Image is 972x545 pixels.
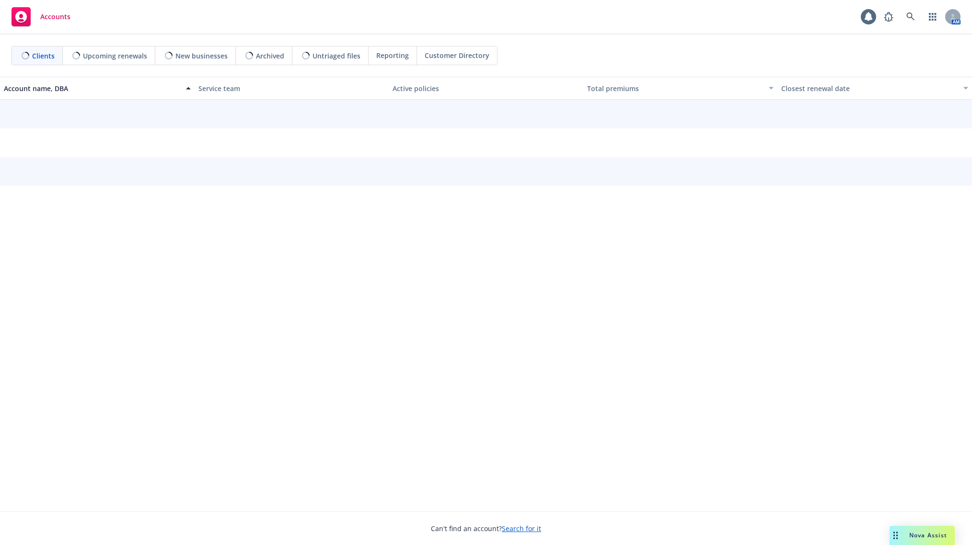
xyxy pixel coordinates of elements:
button: Nova Assist [890,526,955,545]
span: Accounts [40,13,70,21]
span: Can't find an account? [431,523,541,533]
div: Account name, DBA [4,83,180,93]
a: Accounts [8,3,74,30]
div: Service team [198,83,385,93]
button: Total premiums [583,77,778,100]
div: Total premiums [587,83,764,93]
span: Reporting [376,50,409,60]
span: Clients [32,51,55,61]
span: Archived [256,51,284,61]
button: Service team [195,77,389,100]
span: Upcoming renewals [83,51,147,61]
button: Active policies [389,77,583,100]
span: Nova Assist [909,531,947,539]
div: Closest renewal date [781,83,958,93]
a: Search [901,7,920,26]
span: Untriaged files [312,51,360,61]
a: Report a Bug [879,7,898,26]
span: New businesses [175,51,228,61]
a: Search for it [502,524,541,533]
span: Customer Directory [425,50,489,60]
div: Active policies [393,83,579,93]
div: Drag to move [890,526,902,545]
button: Closest renewal date [777,77,972,100]
a: Switch app [923,7,942,26]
